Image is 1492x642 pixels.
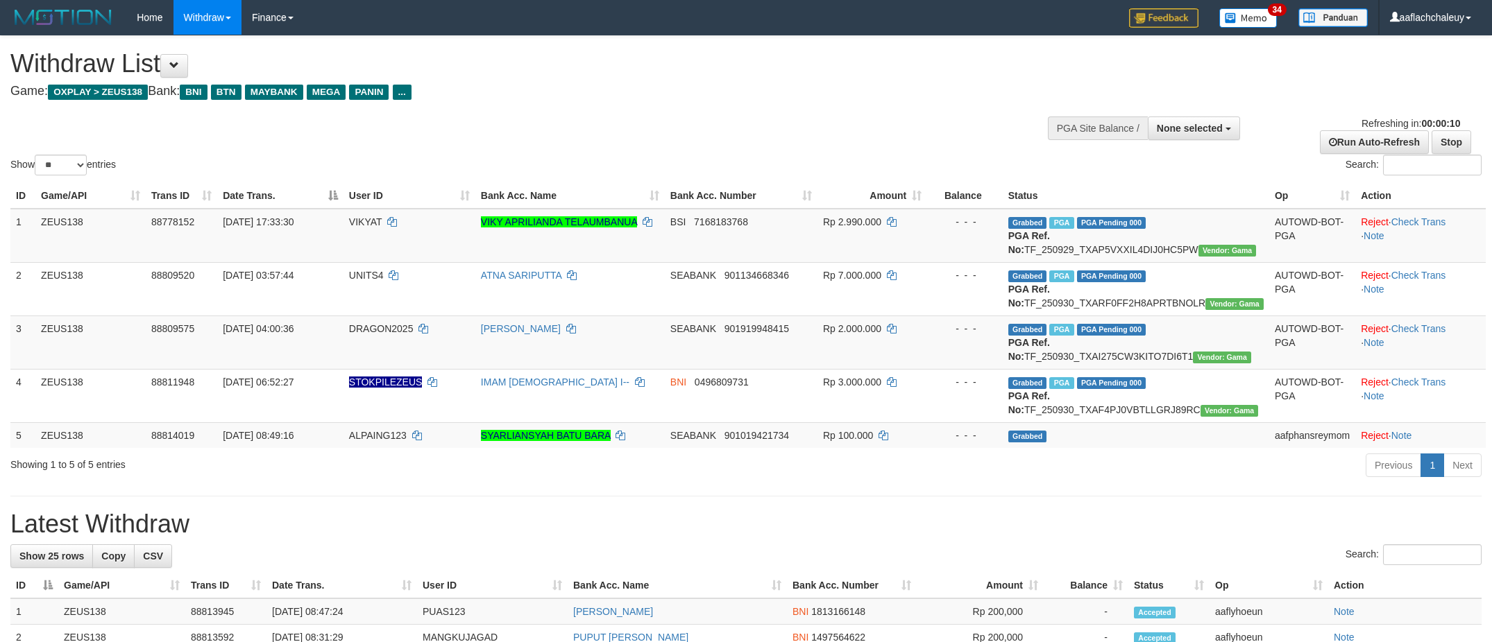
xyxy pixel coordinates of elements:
h1: Withdraw List [10,50,981,78]
td: ZEUS138 [35,262,146,315]
span: Rp 2.990.000 [823,216,881,227]
th: User ID: activate to sort column ascending [344,183,475,209]
span: Nama rekening ada tanda titik/strip, harap diedit [349,376,423,388]
a: Check Trans [1391,216,1446,227]
th: ID [10,183,35,209]
td: AUTOWD-BOT-PGA [1269,262,1355,315]
span: Rp 100.000 [823,430,873,441]
th: Trans ID: activate to sort column ascending [185,573,266,598]
a: SYARLIANSYAH BATU BARA [481,430,611,441]
img: panduan.png [1298,8,1368,27]
span: 88814019 [151,430,194,441]
span: [DATE] 08:49:16 [223,430,294,441]
td: TF_250929_TXAP5VXXIL4DIJ0HC5PW [1003,209,1269,263]
span: PANIN [349,85,389,100]
span: 88809575 [151,323,194,334]
a: Note [1364,390,1384,401]
td: · · [1355,369,1486,422]
div: - - - [933,215,997,229]
a: Check Trans [1391,376,1446,388]
a: 1 [1421,453,1444,477]
b: PGA Ref. No: [1008,230,1050,255]
td: · · [1355,315,1486,369]
span: 88809520 [151,270,194,281]
span: Copy 1813166148 to clipboard [811,606,865,617]
span: Copy [101,550,126,562]
span: ALPAING123 [349,430,407,441]
div: - - - [933,375,997,389]
span: CSV [143,550,163,562]
a: CSV [134,544,172,568]
th: Date Trans.: activate to sort column descending [217,183,344,209]
th: Game/API: activate to sort column ascending [35,183,146,209]
span: Marked by aafkaynarin [1049,270,1074,282]
strong: 00:00:10 [1421,118,1460,129]
th: Status [1003,183,1269,209]
b: PGA Ref. No: [1008,390,1050,415]
b: PGA Ref. No: [1008,284,1050,309]
td: 4 [10,369,35,422]
span: ... [393,85,412,100]
span: Grabbed [1008,217,1047,229]
td: · [1355,422,1486,448]
span: Rp 3.000.000 [823,376,881,388]
span: BNI [180,85,207,100]
span: PGA Pending [1077,377,1146,389]
a: Note [1334,606,1355,617]
span: Grabbed [1008,431,1047,442]
td: PUAS123 [417,598,568,625]
span: PGA Pending [1077,324,1146,336]
span: Grabbed [1008,324,1047,336]
span: MEGA [307,85,346,100]
span: SEABANK [670,323,716,334]
td: ZEUS138 [35,422,146,448]
th: Trans ID: activate to sort column ascending [146,183,217,209]
span: Refreshing in: [1362,118,1460,129]
td: ZEUS138 [35,209,146,263]
a: Reject [1361,430,1389,441]
b: PGA Ref. No: [1008,337,1050,362]
th: Game/API: activate to sort column ascending [58,573,185,598]
span: BSI [670,216,686,227]
label: Search: [1346,155,1482,175]
span: MAYBANK [245,85,303,100]
td: 88813945 [185,598,266,625]
td: TF_250930_TXARF0FF2H8APRTBNOLR [1003,262,1269,315]
span: Vendor URL: https://trx31.1velocity.biz [1198,245,1257,257]
span: PGA Pending [1077,270,1146,282]
div: - - - [933,268,997,282]
span: BNI [670,376,686,388]
th: ID: activate to sort column descending [10,573,58,598]
span: Rp 2.000.000 [823,323,881,334]
span: [DATE] 04:00:36 [223,323,294,334]
th: User ID: activate to sort column ascending [417,573,568,598]
th: Action [1355,183,1486,209]
img: Button%20Memo.svg [1219,8,1278,28]
td: ZEUS138 [35,369,146,422]
span: SEABANK [670,270,716,281]
th: Amount: activate to sort column ascending [917,573,1044,598]
span: VIKYAT [349,216,382,227]
label: Show entries [10,155,116,175]
td: AUTOWD-BOT-PGA [1269,315,1355,369]
img: Feedback.jpg [1129,8,1198,28]
th: Balance: activate to sort column ascending [1044,573,1128,598]
a: Note [1364,284,1384,295]
a: Previous [1366,453,1421,477]
select: Showentries [35,155,87,175]
a: ATNA SARIPUTTA [481,270,561,281]
label: Search: [1346,544,1482,565]
a: [PERSON_NAME] [481,323,561,334]
td: 1 [10,209,35,263]
span: Accepted [1134,607,1176,618]
div: PGA Site Balance / [1048,116,1148,140]
a: Note [1391,430,1412,441]
span: Marked by aafchomsokheang [1049,217,1074,229]
a: IMAM [DEMOGRAPHIC_DATA] I-- [481,376,629,388]
span: UNITS4 [349,270,384,281]
td: 2 [10,262,35,315]
span: 34 [1268,3,1287,16]
span: [DATE] 06:52:27 [223,376,294,388]
th: Bank Acc. Name: activate to sort column ascending [568,573,787,598]
span: OXPLAY > ZEUS138 [48,85,148,100]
